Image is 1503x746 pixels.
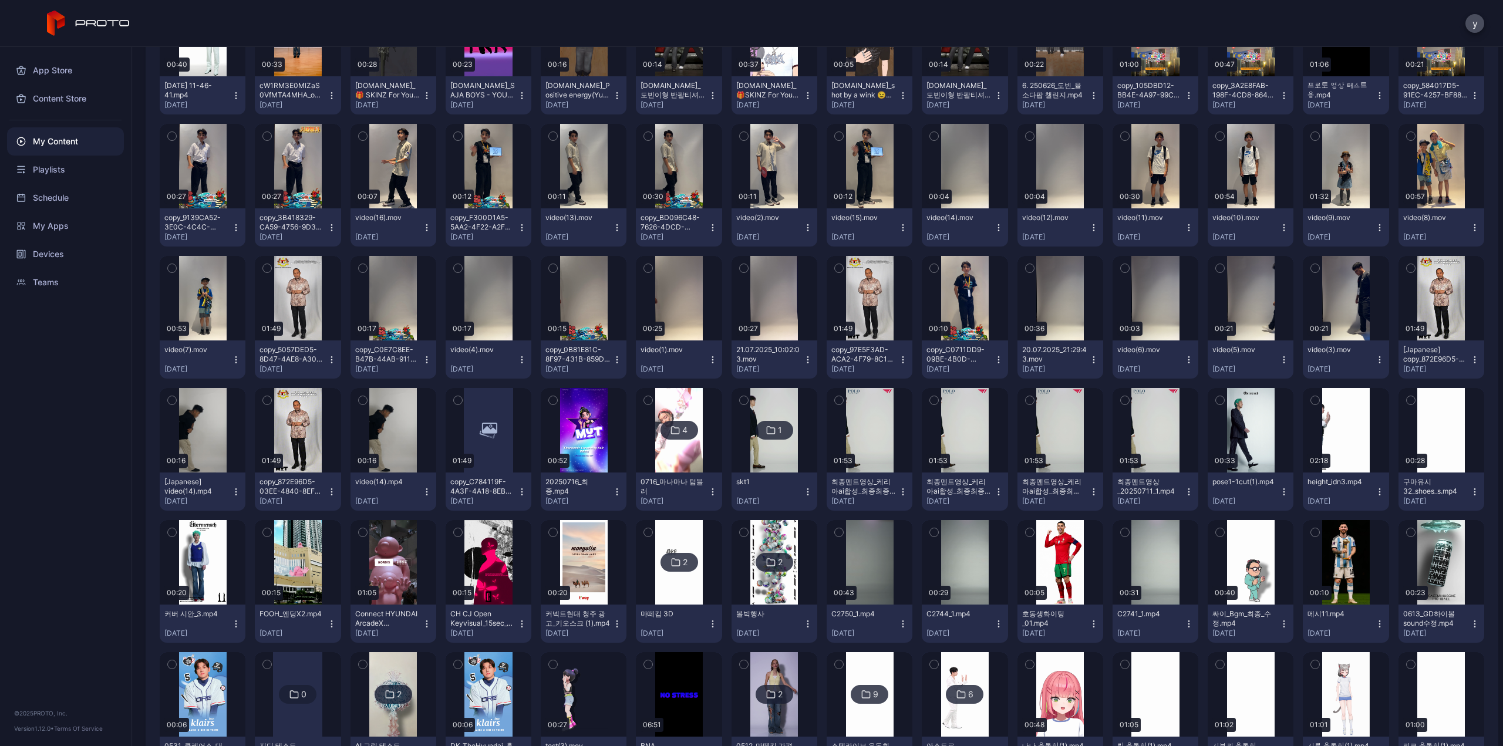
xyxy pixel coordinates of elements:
button: C2744_1.mp4[DATE] [922,605,1007,643]
div: video(9).mov [1307,213,1372,222]
div: video(14).mov [926,213,991,222]
div: [DATE] [1403,497,1470,506]
div: [DATE] [164,100,231,110]
button: [DOMAIN_NAME]_shot by a wink 😉🏹 #skinz #스킨즈 #Dael #다엘_1080p.mp4[DATE] [827,76,912,114]
div: [DATE] [1117,629,1184,638]
div: [DATE] [1403,364,1470,374]
div: [DATE] [164,629,231,638]
div: [DATE] [1307,497,1374,506]
button: [DOMAIN_NAME]_Positive energy(Yull ver.)🕺✨ #skinz #스킨즈 #Yull #율 #shorts_1080p.mp4[DATE] [541,76,626,114]
div: copy_3B418329-CA59-4756-9D30-7BFAD682DEB4.mov [260,213,324,232]
div: [DATE] [831,629,898,638]
div: [DATE] [1022,232,1089,242]
div: pose1-1cut(1).mp4 [1212,477,1277,487]
button: video(14).mp4[DATE] [351,472,436,511]
div: copy_BD096C48-7626-4DCD-A01B-EBA78BDFCD21.mov [641,213,705,232]
button: 커버 시안_3.mp4[DATE] [160,605,245,643]
div: [DATE] [450,629,517,638]
div: video(13).mov [545,213,610,222]
button: [DATE] 11-46-41.mp4[DATE] [160,76,245,114]
div: 최종멘트영상_20250711_1.mp4 [1117,477,1182,496]
div: copy_584017D5-91EC-4257-BF88-DC37E775E34A.mov [1403,81,1468,100]
div: [DATE] [260,232,326,242]
button: 최종멘트영상_20250711_1.mp4[DATE] [1113,472,1198,511]
div: SSYouTube.online_SAJA BOYS - YOUR IDOL by SKINZ #Dovin #Jaon #IlangKwon #kpopdemonhunters #Sajabo... [450,81,515,100]
div: [DATE] [260,497,326,506]
div: CH CJ Open Keyvisual_15sec_V.mp4 [450,609,515,628]
div: [DATE] [831,100,898,110]
div: [DATE] [260,364,326,374]
button: C2750_1.mp4[DATE] [827,605,912,643]
button: Connect HYUNDAI ArcadeX Vertical.mp4[DATE] [351,605,436,643]
div: [DATE] [1022,629,1089,638]
button: 구마유시32_shoes_s.mp4[DATE] [1398,472,1484,511]
div: [DATE] [545,497,612,506]
button: 0716_마나마나 텀블러[DATE] [636,472,722,511]
div: [DATE] [164,364,231,374]
div: copy_C0711DD9-09BE-4B0D-B010-FE67B70D0C45.mov [926,345,991,364]
div: 20.07.2025_21:29:43.mov [1022,345,1087,364]
div: 2 [683,557,688,568]
div: 마떼킴 3D [641,609,705,619]
div: [DATE] [1022,497,1089,506]
div: 메시11.mp4 [1307,609,1372,619]
button: copy_0B81E81C-8F97-431B-859D-3228C3FB4A7F.mov[DATE] [541,340,626,379]
button: video(5).mov[DATE] [1208,340,1293,379]
div: [DATE] [164,497,231,506]
button: copy_C0E7C8EE-B47B-44AB-9117-20EE61CD94A5.mov[DATE] [351,340,436,379]
a: App Store [7,56,124,85]
button: 최종멘트영상_케리아ai합성_최종최종_8pm(1).mp4[DATE] [827,472,912,511]
div: [DATE] [831,497,898,506]
div: [DATE] [641,100,707,110]
button: video(15).mov[DATE] [827,208,912,247]
div: [DATE] [926,364,993,374]
div: video(10).mov [1212,213,1277,222]
button: copy_97E5F3AD-ACA2-4F79-8C1B-01B0050E41D9.mov[DATE] [827,340,912,379]
div: [DATE] [545,364,612,374]
button: 0613_GD하이볼 sound수정.mp4[DATE] [1398,605,1484,643]
button: 마떼킴 3D[DATE] [636,605,722,643]
button: 최종멘트영상_케리아ai합성_최종최종_8pm.mp4[DATE] [922,472,1007,511]
div: [DATE] [355,629,422,638]
div: [DATE] [736,232,803,242]
button: 21.07.2025_10:02:03.mov[DATE] [732,340,817,379]
button: video(9).mov[DATE] [1303,208,1389,247]
div: 커버 시안_3.mp4 [164,609,229,619]
div: [DATE] [164,232,231,242]
div: [DATE] [926,497,993,506]
div: [Japanese] copy_872E96D5-03EE-4840-8EF7-32A086552296.mov [1403,345,1468,364]
div: [DATE] [641,232,707,242]
div: [DATE] [260,629,326,638]
div: [DATE] [1307,100,1374,110]
button: video(6).mov[DATE] [1113,340,1198,379]
div: height_idn3.mp4 [1307,477,1372,487]
div: [DATE] [1117,497,1184,506]
div: 6. 250626_도빈_율 소다팝 챌린지.mp4 [1022,81,1087,100]
div: 호동생화이팅_01.mp4 [1022,609,1087,628]
div: 최종멘트영상_케리아ai합성_최종최종_8pm(1).mp4 [831,477,896,496]
button: 싸이_Bgm_최종_수정.mp4[DATE] [1208,605,1293,643]
div: [DATE] [1212,629,1279,638]
div: video(7).mov [164,345,229,355]
div: video(1).mov [641,345,705,355]
div: 2 [778,689,783,700]
div: 2 [397,689,402,700]
div: [DATE] [1307,232,1374,242]
div: copy_97E5F3AD-ACA2-4F79-8C1B-01B0050E41D9.mov [831,345,896,364]
div: skt1 [736,477,801,487]
button: video(1).mov[DATE] [636,340,722,379]
div: 최종멘트영상_케리아ai합성_최종최종_8pm.mp4 [926,477,991,496]
button: 메시11.mp4[DATE] [1303,605,1389,643]
button: video(14).mov[DATE] [922,208,1007,247]
div: FOOH_엔딩X2.mp4 [260,609,324,619]
div: 최종멘트영상_케리아ai합성_최종최종.mp4 [1022,477,1087,496]
div: video(3).mov [1307,345,1372,355]
button: 커넥트현대 청주 광고_키오스크 (1).mp4[DATE] [541,605,626,643]
div: [DATE] [1307,364,1374,374]
button: 볼빅행사[DATE] [732,605,817,643]
div: video(8).mov [1403,213,1468,222]
div: copy_C784119F-4A3F-4A18-8EB2-8F368E2EE850(1).mov [450,477,515,496]
button: copy_872E96D5-03EE-4840-8EF7-32A086552296.mov[DATE] [255,472,341,511]
div: [DATE] [450,497,517,506]
button: copy_3B418329-CA59-4756-9D30-7BFAD682DEB4.mov[DATE] [255,208,341,247]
